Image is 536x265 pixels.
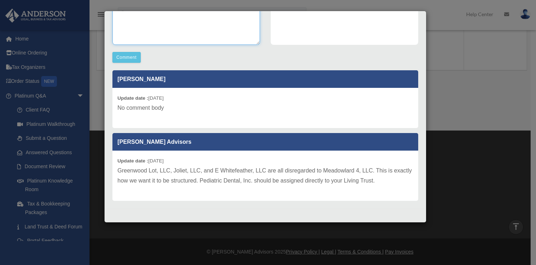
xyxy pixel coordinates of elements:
p: No comment body [117,103,413,113]
b: Update date : [117,95,148,101]
p: [PERSON_NAME] Advisors [112,133,418,151]
button: Comment [112,52,141,63]
small: [DATE] [117,158,164,164]
small: [DATE] [117,95,164,101]
b: Update date : [117,158,148,164]
p: Greenwood Lot, LLC, Joliet, LLC, and E Whitefeather, LLC are all disregarded to Meadowlard 4, LLC... [117,166,413,186]
p: [PERSON_NAME] [112,70,418,88]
